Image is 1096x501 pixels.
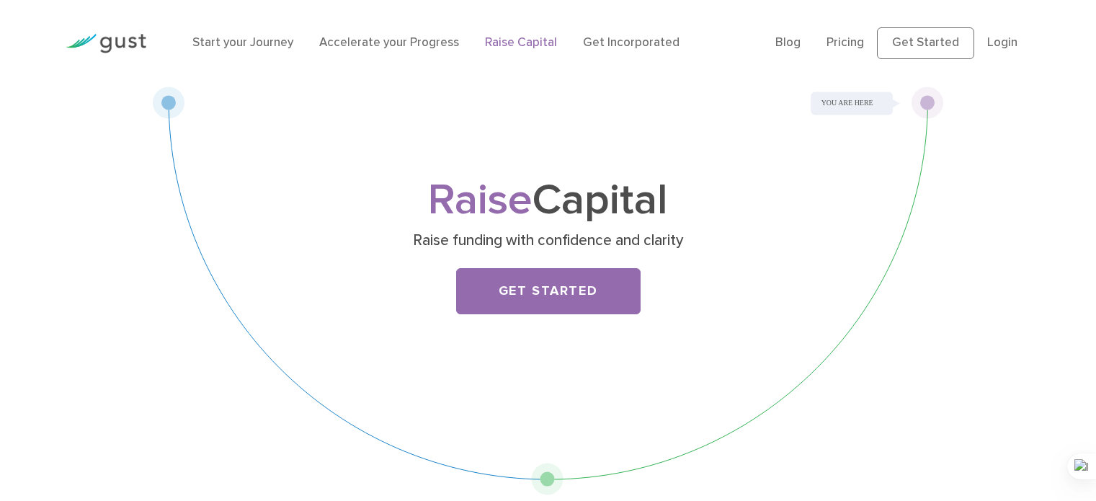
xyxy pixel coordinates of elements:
[485,35,557,50] a: Raise Capital
[827,35,864,50] a: Pricing
[877,27,974,59] a: Get Started
[775,35,801,50] a: Blog
[192,35,293,50] a: Start your Journey
[264,181,833,221] h1: Capital
[428,174,533,226] span: Raise
[319,35,459,50] a: Accelerate your Progress
[583,35,680,50] a: Get Incorporated
[269,231,827,251] p: Raise funding with confidence and clarity
[66,34,146,53] img: Gust Logo
[987,35,1017,50] a: Login
[456,268,641,314] a: Get Started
